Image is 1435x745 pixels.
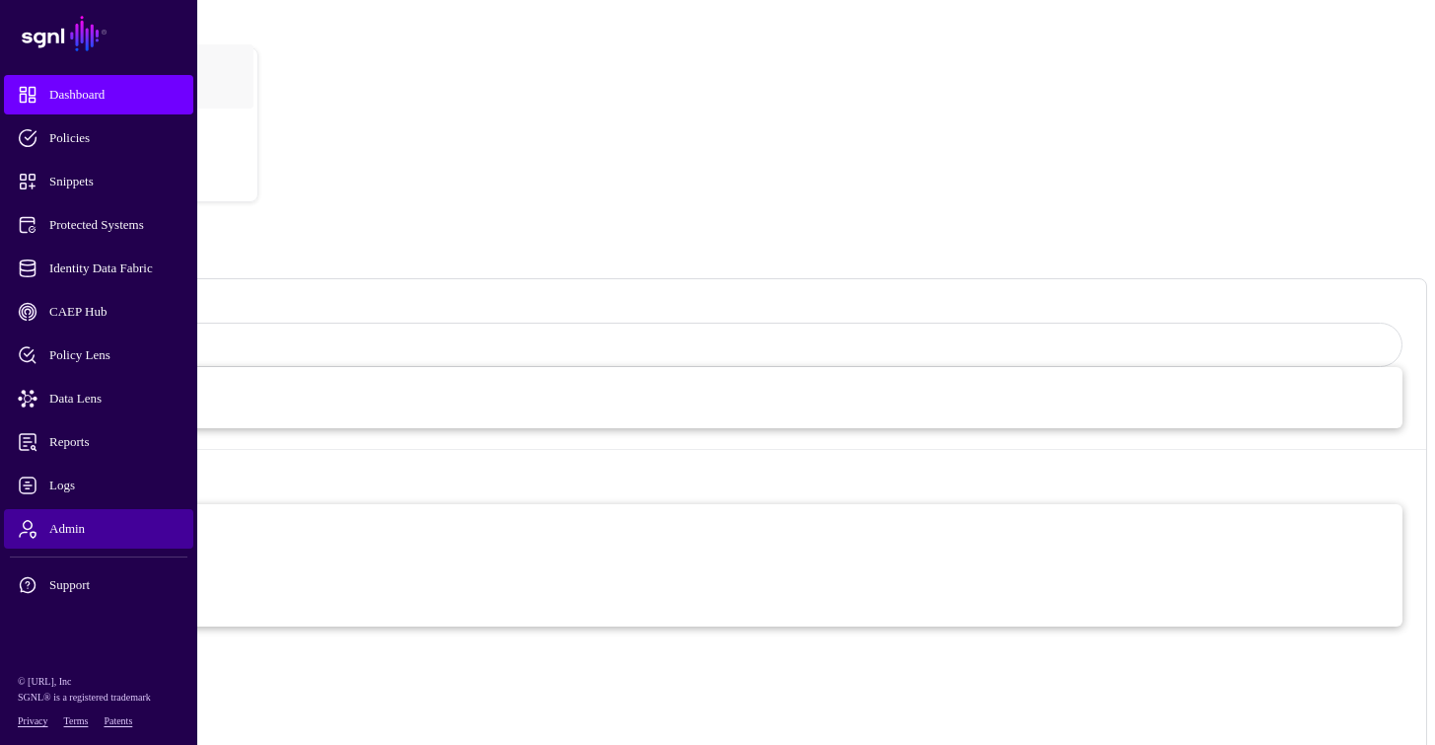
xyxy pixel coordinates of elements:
h3: Policies & Rules [33,300,1402,323]
a: CAEP Hub [4,292,193,332]
span: Snippets [18,172,211,191]
a: Snippets [4,162,193,201]
a: Reports [4,422,193,462]
a: Protected Systems [4,205,193,245]
a: Logs [4,466,193,505]
a: Dashboard [4,75,193,114]
span: Reports [18,432,211,452]
span: Identity Data Fabric [18,259,211,278]
h2: Dashboard [8,232,1427,259]
a: Terms [64,715,89,726]
span: Protected Systems [18,215,211,235]
p: SGNL® is a registered trademark [18,690,179,706]
a: Data Lens [4,379,193,418]
strong: Events [33,462,1402,486]
a: Patents [104,715,132,726]
a: Policy Lens [4,335,193,375]
a: Admin [4,509,193,549]
a: SGNL [12,12,185,55]
div: 0 [33,627,1402,673]
span: Admin [18,519,211,539]
span: Support [18,575,211,595]
span: Policies [18,128,211,148]
span: Dashboard [18,85,211,105]
span: Data Lens [18,389,211,409]
p: © [URL], Inc [18,674,179,690]
a: Privacy [18,715,48,726]
a: Identity Data Fabric [4,249,193,288]
a: Policies [4,118,193,158]
span: Logs [18,476,211,495]
span: Policy Lens [18,345,211,365]
span: CAEP Hub [18,302,211,322]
